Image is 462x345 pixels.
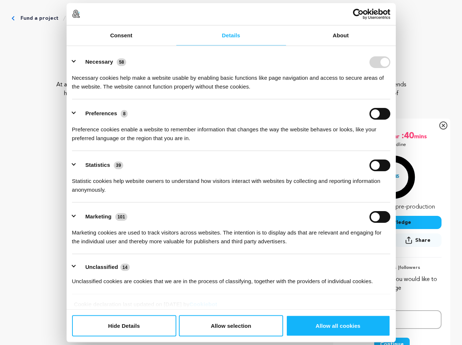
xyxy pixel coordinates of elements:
span: mins [414,130,428,142]
a: Details [176,25,286,45]
button: Statistics (39) [72,159,128,171]
button: Allow selection [179,315,283,336]
a: Usercentrics Cookiebot - opens in a new window [326,8,390,19]
span: 58 [117,59,126,66]
div: Cookie declaration last updated on [DATE] by [68,300,394,314]
img: logo [72,10,80,18]
div: Preference cookies enable a website to remember information that changes the way the website beha... [72,119,390,142]
span: 101 [115,213,127,221]
a: Consent [67,25,176,45]
label: Necessary [85,59,113,65]
label: Statistics [85,162,110,168]
button: Marketing (101) [72,211,132,222]
span: Share [415,237,431,244]
button: Preferences (8) [72,108,132,119]
span: :40 [401,130,414,142]
span: hr [394,130,401,142]
a: About [286,25,396,45]
div: Necessary cookies help make a website usable by enabling basic functions like page navigation and... [72,68,390,91]
a: Fund a project [20,15,59,22]
div: Breadcrumb [12,15,450,22]
div: Statistic cookies help website owners to understand how visitors interact with websites by collec... [72,171,390,194]
button: Allow all cookies [286,315,390,336]
div: Marketing cookies are used to track visitors across websites. The intention is to display ads tha... [72,222,390,245]
div: Unclassified cookies are cookies that we are in the process of classifying, together with the pro... [72,271,390,286]
label: Preferences [85,110,117,116]
button: Hide Details [72,315,176,336]
span: 14 [120,263,130,271]
p: [US_STATE][GEOGRAPHIC_DATA], [US_STATE] | Film Short [12,57,450,66]
label: Marketing [85,213,112,220]
span: 8 [121,110,128,117]
a: Cookiebot [189,301,217,307]
span: Share [394,233,442,250]
button: Unclassified (14) [72,262,134,271]
span: 39 [114,162,123,169]
p: At a glossy sustainability launch, a climate activist becomes the face of a 'cruelty-free' milk b... [56,80,406,107]
button: Necessary (58) [72,56,131,68]
button: Share [394,233,442,247]
p: Milky [12,34,450,51]
p: Thriller, Satire [12,66,450,75]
